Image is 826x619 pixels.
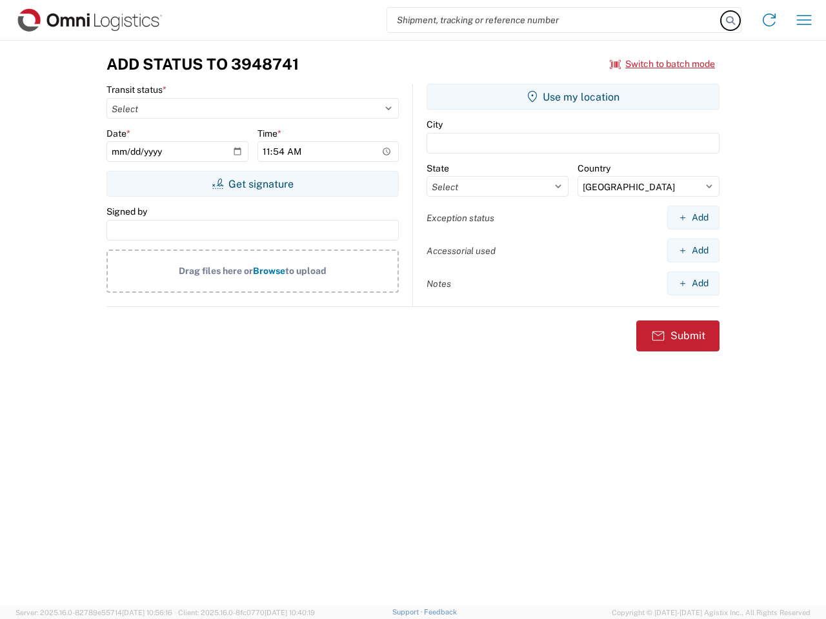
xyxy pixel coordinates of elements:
span: [DATE] 10:56:16 [122,609,172,616]
input: Shipment, tracking or reference number [387,8,721,32]
button: Add [667,206,720,230]
label: Date [106,128,130,139]
span: Drag files here or [179,266,253,276]
button: Use my location [427,84,720,110]
button: Switch to batch mode [610,54,715,75]
a: Support [392,608,425,616]
label: Transit status [106,84,166,95]
label: Accessorial used [427,245,496,257]
span: Browse [253,266,285,276]
button: Add [667,239,720,262]
span: [DATE] 10:40:19 [265,609,315,616]
label: Exception status [427,212,494,224]
label: Notes [427,278,451,290]
button: Add [667,271,720,295]
label: Time [257,128,281,139]
label: Country [578,162,610,174]
h3: Add Status to 3948741 [106,55,299,74]
a: Feedback [424,608,457,616]
label: City [427,119,443,130]
span: to upload [285,266,327,276]
span: Client: 2025.16.0-8fc0770 [178,609,315,616]
label: Signed by [106,206,147,217]
button: Submit [636,320,720,351]
span: Server: 2025.16.0-82789e55714 [15,609,172,616]
label: State [427,162,449,174]
button: Get signature [106,171,399,197]
span: Copyright © [DATE]-[DATE] Agistix Inc., All Rights Reserved [612,607,811,618]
